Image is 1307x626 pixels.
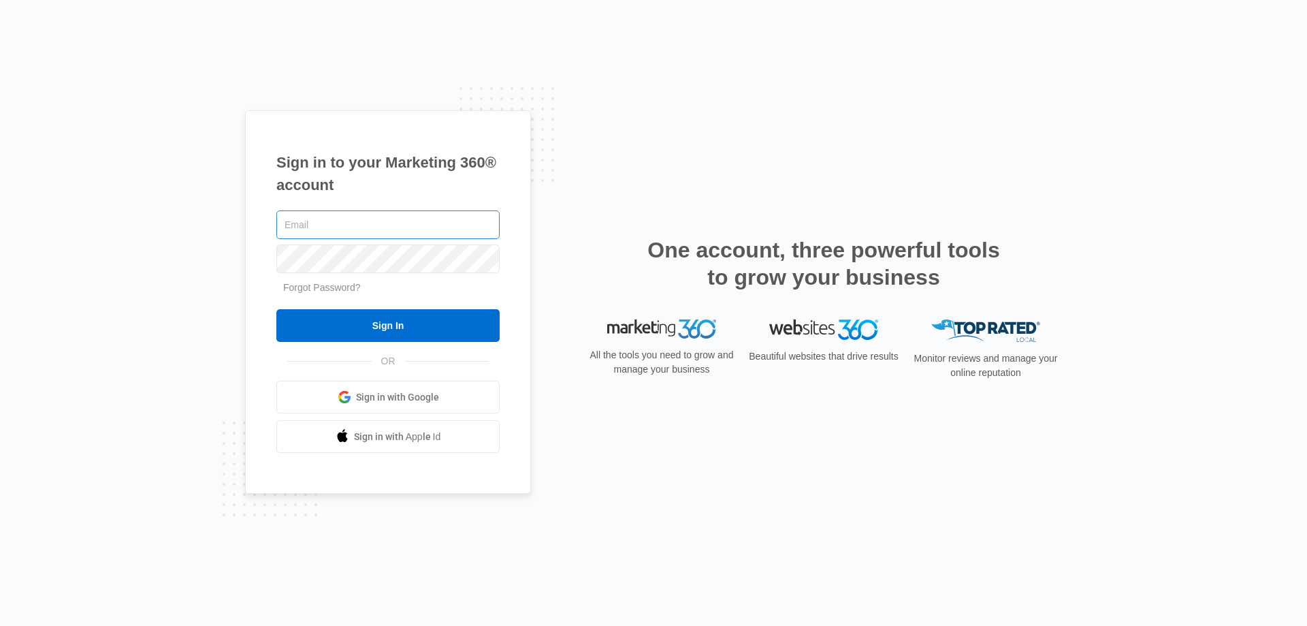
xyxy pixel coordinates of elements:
p: Beautiful websites that drive results [747,349,900,364]
img: Websites 360 [769,319,878,339]
p: Monitor reviews and manage your online reputation [909,351,1062,380]
span: Sign in with Apple Id [354,430,441,444]
h2: One account, three powerful tools to grow your business [643,236,1004,291]
a: Sign in with Google [276,381,500,413]
p: All the tools you need to grow and manage your business [585,348,738,377]
input: Sign In [276,309,500,342]
img: Top Rated Local [931,319,1040,342]
input: Email [276,210,500,239]
a: Forgot Password? [283,282,361,293]
span: Sign in with Google [356,390,439,405]
span: OR [372,354,405,369]
a: Sign in with Apple Id [276,420,500,453]
img: Marketing 360 [607,319,716,339]
h1: Sign in to your Marketing 360® account [276,151,500,196]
